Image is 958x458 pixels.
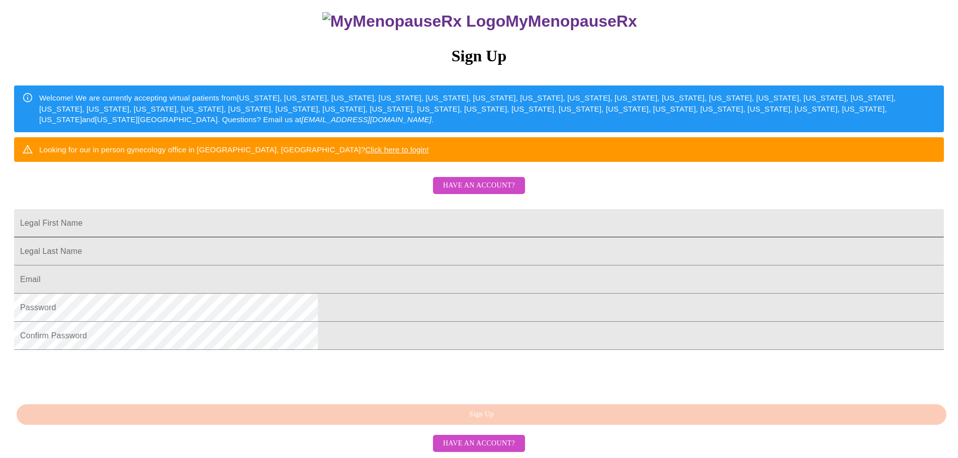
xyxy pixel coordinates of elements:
button: Have an account? [433,177,525,195]
a: Have an account? [430,188,528,197]
a: Click here to login! [365,145,429,154]
h3: MyMenopauseRx [16,12,944,31]
em: [EMAIL_ADDRESS][DOMAIN_NAME] [301,115,431,124]
div: Welcome! We are currently accepting virtual patients from [US_STATE], [US_STATE], [US_STATE], [US... [39,88,936,129]
button: Have an account? [433,435,525,452]
a: Have an account? [430,438,528,447]
span: Have an account? [443,437,515,450]
h3: Sign Up [14,47,944,65]
img: MyMenopauseRx Logo [322,12,505,31]
iframe: reCAPTCHA [14,355,167,394]
span: Have an account? [443,179,515,192]
div: Looking for our in person gynecology office in [GEOGRAPHIC_DATA], [GEOGRAPHIC_DATA]? [39,140,429,159]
